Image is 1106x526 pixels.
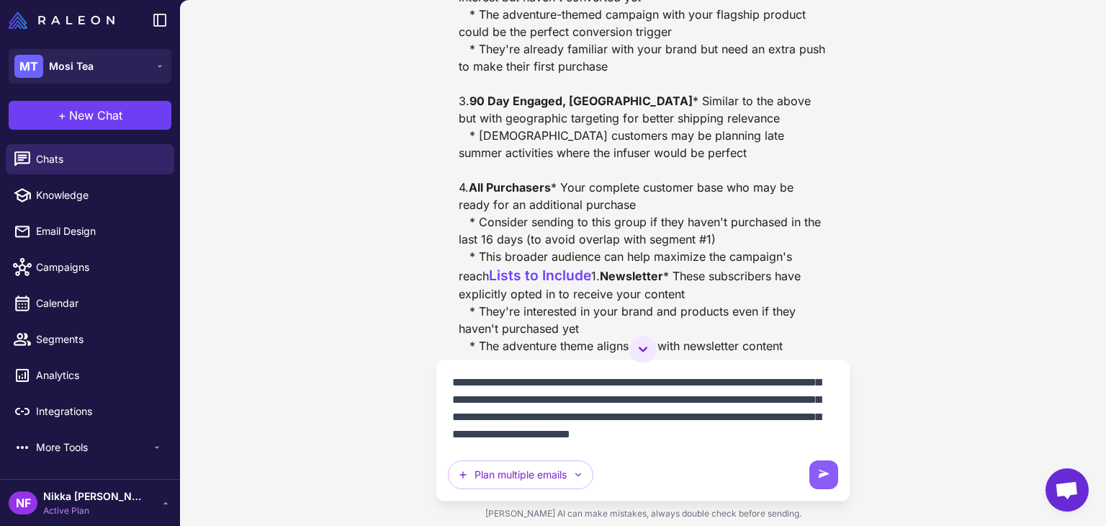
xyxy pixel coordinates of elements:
span: New Chat [69,107,122,124]
strong: All Purchasers [469,180,551,195]
button: MTMosi Tea [9,49,171,84]
span: Mosi Tea [49,58,94,74]
img: Raleon Logo [9,12,114,29]
span: Nikka [PERSON_NAME] [43,489,144,504]
span: Campaigns [36,259,163,275]
span: Email Design [36,223,163,239]
strong: 90 Day Engaged, [GEOGRAPHIC_DATA] [469,94,693,108]
span: Integrations [36,404,163,419]
span: + [58,107,66,124]
button: Plan multiple emails [448,460,593,489]
a: Calendar [6,288,174,318]
span: Segments [36,331,163,347]
div: [PERSON_NAME] AI can make mistakes, always double check before sending. [436,502,850,526]
strong: Newsletter [600,269,663,283]
div: MT [14,55,43,78]
a: Email Design [6,216,174,246]
a: Open chat [1046,468,1089,512]
div: NF [9,491,37,514]
span: More Tools [36,440,151,455]
span: Analytics [36,367,163,383]
a: Campaigns [6,252,174,282]
button: +New Chat [9,101,171,130]
a: Analytics [6,360,174,391]
span: Knowledge [36,187,163,203]
a: Segments [6,324,174,355]
span: Active Plan [43,504,144,517]
span: Calendar [36,295,163,311]
span: Chats [36,151,163,167]
span: Lists to Include [489,267,591,284]
a: Integrations [6,396,174,427]
a: Chats [6,144,174,174]
a: Knowledge [6,180,174,210]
